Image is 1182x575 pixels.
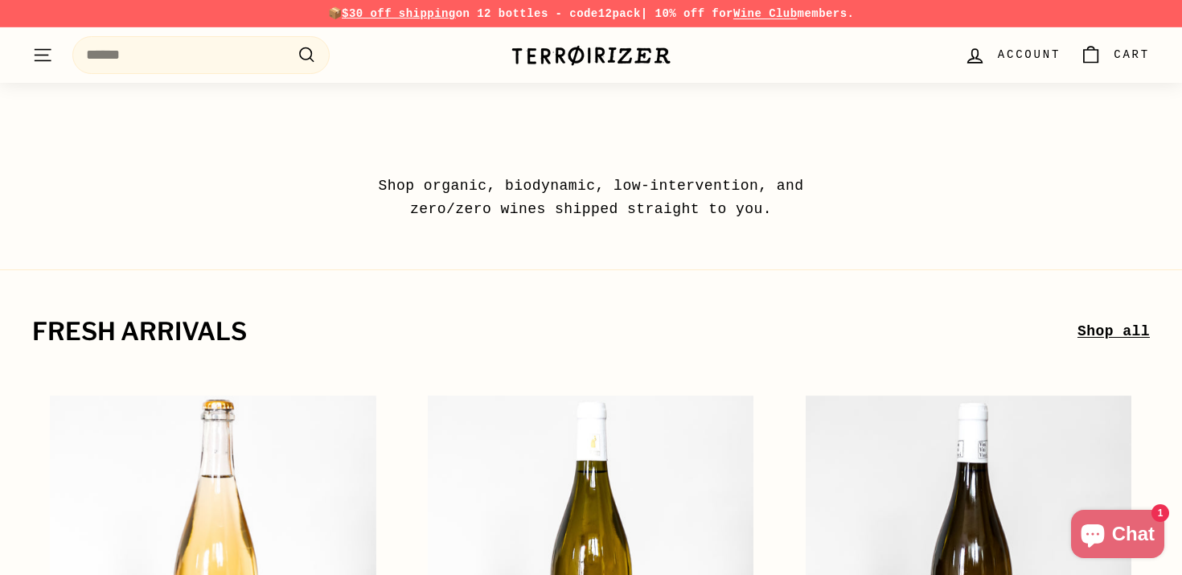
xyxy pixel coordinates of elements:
h2: fresh arrivals [32,318,1077,346]
inbox-online-store-chat: Shopify online store chat [1066,510,1169,562]
a: Account [954,31,1070,79]
strong: 12pack [598,7,641,20]
p: 📦 on 12 bottles - code | 10% off for members. [32,5,1150,23]
span: $30 off shipping [342,7,456,20]
span: Account [998,46,1061,64]
p: Shop organic, biodynamic, low-intervention, and zero/zero wines shipped straight to you. [342,175,840,221]
a: Shop all [1077,320,1150,343]
span: Cart [1114,46,1150,64]
a: Cart [1070,31,1159,79]
a: Wine Club [733,7,798,20]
